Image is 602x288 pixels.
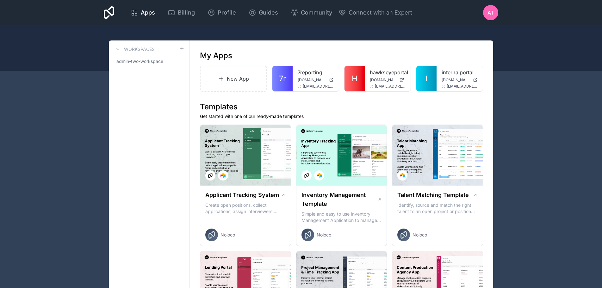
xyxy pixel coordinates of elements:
a: Guides [244,6,283,20]
a: hawkseyeportal [370,69,406,76]
button: Connect with an Expert [338,8,412,17]
span: Profile [218,8,236,17]
span: I [425,74,427,84]
span: [DOMAIN_NAME] [370,77,397,83]
span: Noloco [220,232,235,238]
span: Noloco [413,232,427,238]
a: Apps [126,6,160,20]
span: Connect with an Expert [349,8,412,17]
a: admin-two-workspace [114,56,184,67]
img: Airtable Logo [400,173,405,178]
img: Airtable Logo [220,173,226,178]
span: [DOMAIN_NAME] [442,77,470,83]
a: Workspaces [114,46,155,53]
h1: My Apps [200,51,232,61]
span: Apps [141,8,155,17]
span: [EMAIL_ADDRESS][DOMAIN_NAME] [447,84,478,89]
h1: Inventory Management Template [301,191,377,208]
img: Airtable Logo [317,173,322,178]
p: Identify, source and match the right talent to an open project or position with our Talent Matchi... [397,202,478,215]
h1: Applicant Tracking System [205,191,279,199]
a: New App [200,66,267,92]
a: Community [286,6,337,20]
span: Noloco [317,232,331,238]
a: I [416,66,437,91]
a: [DOMAIN_NAME] [298,77,334,83]
span: [DOMAIN_NAME] [298,77,326,83]
a: Profile [202,6,241,20]
p: Create open positions, collect applications, assign interviewers, centralise candidate feedback a... [205,202,286,215]
span: H [352,74,357,84]
h1: Talent Matching Template [397,191,469,199]
a: [DOMAIN_NAME] [442,77,478,83]
a: internalportal [442,69,478,76]
span: admin-two-workspace [116,58,163,64]
a: H [344,66,365,91]
span: Guides [259,8,278,17]
span: Billing [178,8,195,17]
span: Community [301,8,332,17]
a: Billing [163,6,200,20]
span: [EMAIL_ADDRESS][DOMAIN_NAME] [375,84,406,89]
h3: Workspaces [124,46,155,52]
p: Get started with one of our ready-made templates [200,113,483,119]
span: 7r [279,74,286,84]
a: 7r [272,66,293,91]
a: 7reporting [298,69,334,76]
p: Simple and easy to use Inventory Management Application to manage your stock, orders and Manufact... [301,211,382,224]
h1: Templates [200,102,483,112]
span: [EMAIL_ADDRESS][DOMAIN_NAME] [303,84,334,89]
a: [DOMAIN_NAME] [370,77,406,83]
span: AT [487,9,494,16]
